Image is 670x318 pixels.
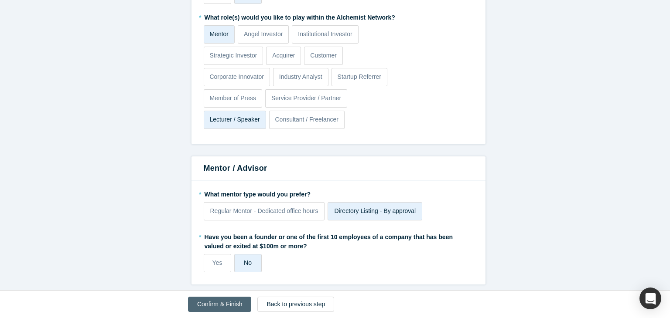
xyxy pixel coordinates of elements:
span: Yes [212,259,222,266]
p: Member of Press [209,94,256,103]
h3: Mentor / Advisor [204,162,473,174]
button: Back to previous step [257,297,334,312]
p: Corporate Innovator [209,72,264,81]
p: Strategic Investor [209,51,257,60]
p: Angel Investor [244,30,283,39]
p: Service Provider / Partner [271,94,341,103]
p: Consultant / Freelancer [275,115,338,124]
label: What role(s) would you like to play within the Alchemist Network? [204,10,473,22]
span: No [244,259,252,266]
p: Acquirer [272,51,295,60]
label: Have you been a founder or one of the first 10 employees of a company that has been valued or exi... [204,230,473,251]
p: Industry Analyst [279,72,322,81]
p: Customer [310,51,337,60]
p: Mentor [209,30,229,39]
p: Institutional Investor [298,30,352,39]
label: What mentor type would you prefer? [204,187,473,199]
span: Regular Mentor - Dedicated office hours [210,207,318,214]
button: Confirm & Finish [188,297,251,312]
p: Startup Referrer [338,72,381,81]
p: Lecturer / Speaker [209,115,260,124]
span: Directory Listing - By approval [334,207,416,214]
